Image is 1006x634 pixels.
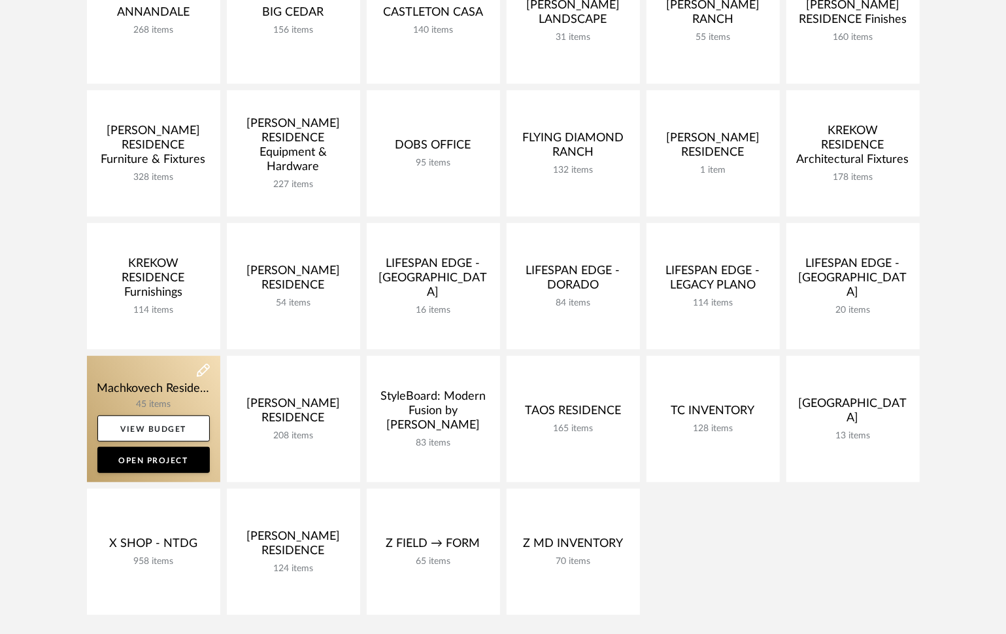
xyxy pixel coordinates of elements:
[237,264,350,298] div: [PERSON_NAME] RESIDENCE
[237,431,350,442] div: 208 items
[797,124,909,172] div: KREKOW RESIDENCE Architectural Fixtures
[517,131,629,165] div: FLYING DIAMOND RANCH
[377,537,490,556] div: Z FIELD → FORM
[797,305,909,316] div: 20 items
[97,305,210,316] div: 114 items
[97,415,210,442] a: View Budget
[657,423,769,434] div: 128 items
[377,256,490,305] div: LIFESPAN EDGE - [GEOGRAPHIC_DATA]
[517,404,629,423] div: TAOS RESIDENCE
[797,172,909,183] div: 178 items
[377,389,490,438] div: StyleBoard: Modern Fusion by [PERSON_NAME]
[377,25,490,36] div: 140 items
[377,305,490,316] div: 16 items
[97,25,210,36] div: 268 items
[97,124,210,172] div: [PERSON_NAME] RESIDENCE Furniture & Fixtures
[517,537,629,556] div: Z MD INVENTORY
[517,298,629,309] div: 84 items
[797,32,909,43] div: 160 items
[517,165,629,176] div: 132 items
[237,298,350,309] div: 54 items
[377,138,490,158] div: DOBS OFFICE
[237,5,350,25] div: BIG CEDAR
[237,396,350,431] div: [PERSON_NAME] RESIDENCE
[797,431,909,442] div: 13 items
[797,256,909,305] div: LIFESPAN EDGE - [GEOGRAPHIC_DATA]
[97,5,210,25] div: ANNANDALE
[97,256,210,305] div: KREKOW RESIDENCE Furnishings
[97,537,210,556] div: X SHOP - NTDG
[377,158,490,169] div: 95 items
[377,556,490,567] div: 65 items
[517,556,629,567] div: 70 items
[657,131,769,165] div: [PERSON_NAME] RESIDENCE
[657,32,769,43] div: 55 items
[657,264,769,298] div: LIFESPAN EDGE - LEGACY PLANO
[517,264,629,298] div: LIFESPAN EDGE - DORADO
[97,172,210,183] div: 328 items
[237,25,350,36] div: 156 items
[237,563,350,574] div: 124 items
[377,438,490,449] div: 83 items
[237,116,350,179] div: [PERSON_NAME] RESIDENCE Equipment & Hardware
[377,5,490,25] div: CASTLETON CASA
[97,447,210,473] a: Open Project
[237,529,350,563] div: [PERSON_NAME] RESIDENCE
[517,32,629,43] div: 31 items
[657,165,769,176] div: 1 item
[237,179,350,190] div: 227 items
[657,404,769,423] div: TC INVENTORY
[97,556,210,567] div: 958 items
[657,298,769,309] div: 114 items
[517,423,629,434] div: 165 items
[797,396,909,431] div: [GEOGRAPHIC_DATA]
